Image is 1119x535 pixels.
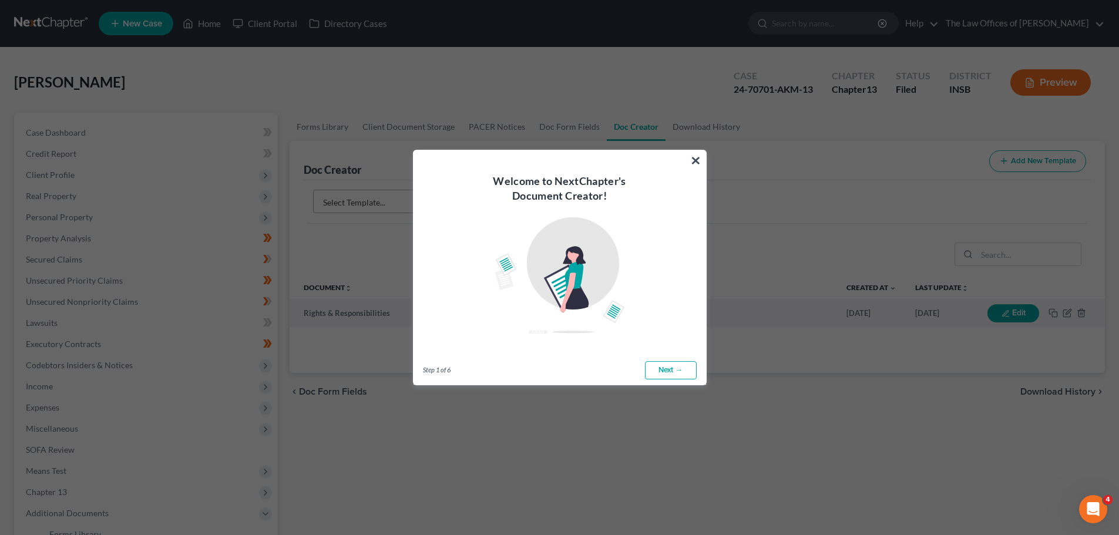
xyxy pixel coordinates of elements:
[1079,495,1107,523] iframe: Intercom live chat
[645,361,697,380] a: Next →
[690,151,701,170] button: ×
[423,365,451,375] span: Step 1 of 6
[1103,495,1113,504] span: 4
[428,174,692,203] h4: Welcome to NextChapter's Document Creator!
